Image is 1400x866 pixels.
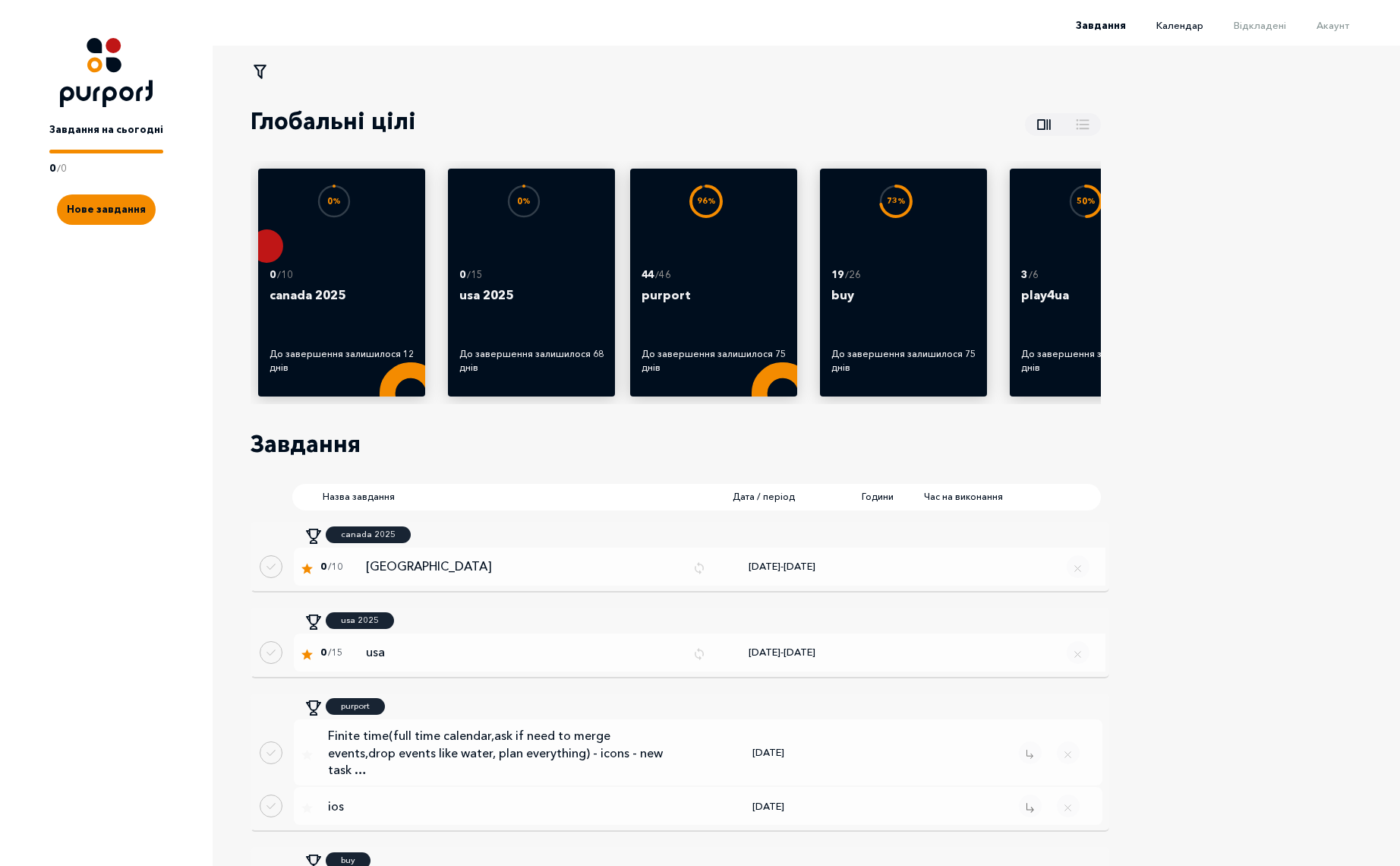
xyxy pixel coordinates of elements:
[706,645,858,660] div: [DATE] - [DATE]
[1019,795,1042,817] button: Remove task
[692,647,706,661] img: Repeat icon
[320,646,326,659] span: 0
[1021,347,1165,375] div: До завершення залишилося 75 днів
[49,122,163,137] p: Завдання на сьогодні
[57,175,156,225] a: Create new task
[1286,19,1349,31] a: Акаунт
[260,555,282,578] button: Done regular task
[1021,180,1165,383] a: 50%3 /6play4uaДо завершення залишилося 75 днів
[642,286,786,324] p: purport
[260,795,282,817] button: Done task
[366,558,681,576] p: [GEOGRAPHIC_DATA]
[49,161,55,176] p: 0
[328,798,670,814] p: ios
[270,347,414,375] div: До завершення залишилося 12 днів
[642,267,654,283] p: 44
[924,490,1003,504] span: Час на виконання
[845,267,861,283] p: / 26
[1021,286,1165,324] p: play4ua
[1029,267,1039,283] p: / 6
[328,646,342,659] span: / 15
[251,427,361,461] p: Завдання
[57,194,156,225] button: Create new task
[642,180,786,383] a: 96%44 /46purportДо завершення залишилося 75 днів
[1057,741,1080,764] button: Close popup
[57,161,61,176] p: /
[1021,267,1027,283] p: 3
[270,286,414,324] p: canada 2025
[366,643,681,662] p: usa
[831,286,976,324] p: buy
[1076,19,1126,31] span: Завдання
[341,614,379,627] p: usa 2025
[831,267,843,283] p: 19
[517,196,531,206] text: 0 %
[341,528,396,541] p: canada 2025
[642,347,786,375] div: До завершення залишилося 75 днів
[692,799,844,814] div: [DATE]
[467,267,483,283] p: / 15
[328,727,670,778] p: Finite time(full time calendar,ask if need to merge events,drop events like water, plan everythin...
[1234,19,1286,31] span: Відкладені
[862,490,894,504] span: Години
[1067,555,1089,578] button: Remove regular task
[1057,795,1080,817] button: Close popup
[1019,741,1042,764] button: Remove task
[655,267,671,283] p: / 46
[313,798,692,814] a: ios
[1126,19,1203,31] a: Календар
[692,745,844,760] div: [DATE]
[67,203,146,215] span: Нове завдання
[260,741,282,764] button: Done task
[459,180,604,383] a: 0%0 /15usa 2025До завершення залишилося 68 днів
[1203,19,1286,31] a: Відкладені
[831,180,976,383] a: 73%19 /26buyДо завершення залишилося 75 днів
[260,641,282,664] button: Done regular task
[251,104,416,138] p: Глобальні цілі
[323,490,687,504] span: Назва завдання
[1045,19,1126,31] a: Завдання
[459,267,465,283] p: 0
[328,560,342,574] span: / 10
[326,612,394,629] a: usa 2025
[706,559,858,574] div: [DATE] - [DATE]
[887,196,906,206] text: 73 %
[320,560,326,574] span: 0
[277,267,293,283] p: / 10
[358,558,706,576] a: [GEOGRAPHIC_DATA]Repeat icon
[270,267,276,283] p: 0
[697,196,716,206] text: 96 %
[831,347,976,375] div: До завершення залишилося 75 днів
[270,180,414,383] a: 0%0 /10canada 2025До завершення залишилося 12 днів
[326,698,385,715] a: purport
[61,161,67,176] p: 0
[341,700,370,713] p: purport
[733,490,809,504] span: Дата / період
[1316,19,1349,31] span: Акаунт
[327,196,341,206] text: 0 %
[1067,641,1089,664] button: Remove regular task
[1156,19,1203,31] span: Календар
[459,347,604,375] div: До завершення залишилося 68 днів
[692,561,706,575] img: Repeat icon
[1077,196,1096,206] text: 50 %
[313,727,692,778] a: Finite time(full time calendar,ask if need to merge events,drop events like water, plan everythin...
[49,107,163,175] a: Завдання на сьогодні0/0
[1025,113,1101,136] button: Show all goals
[326,526,411,543] a: canada 2025
[60,38,153,107] img: Logo icon
[459,286,604,324] p: usa 2025
[358,643,706,662] a: usaRepeat icon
